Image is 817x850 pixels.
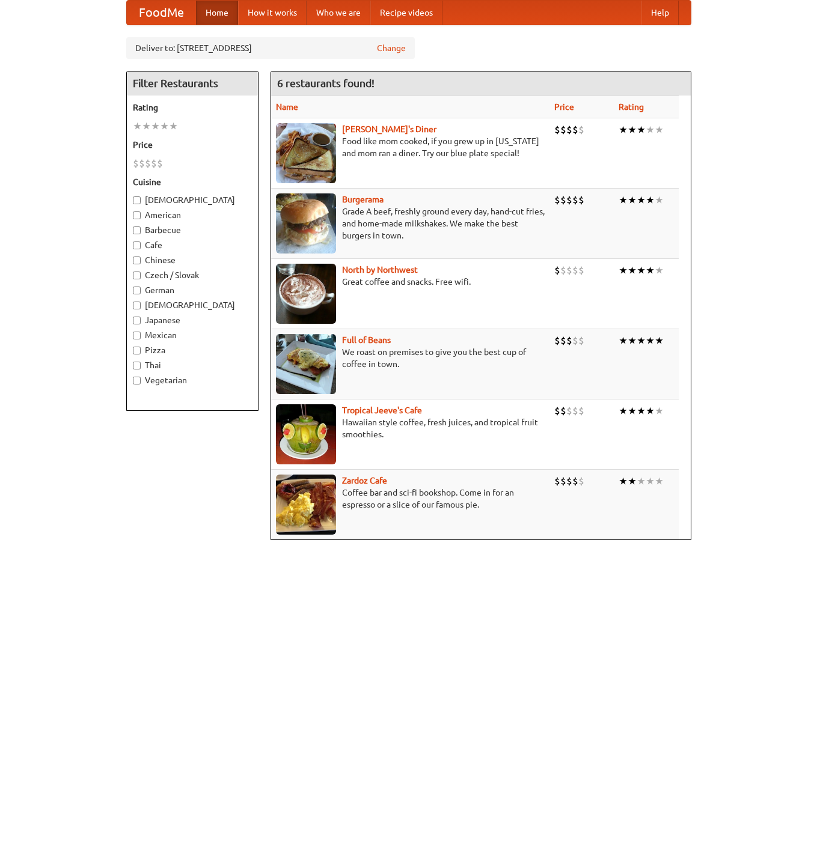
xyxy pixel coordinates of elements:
[133,139,252,151] h5: Price
[151,157,157,170] li: $
[276,346,545,370] p: We roast on premises to give you the best cup of coffee in town.
[133,226,141,234] input: Barbecue
[133,347,141,354] input: Pizza
[342,405,422,415] a: Tropical Jeeve's Cafe
[646,475,655,488] li: ★
[133,239,252,251] label: Cafe
[637,334,646,347] li: ★
[560,404,566,417] li: $
[619,264,628,277] li: ★
[560,123,566,136] li: $
[127,1,196,25] a: FoodMe
[133,287,141,294] input: German
[619,475,628,488] li: ★
[276,135,545,159] p: Food like mom cooked, if you grew up in [US_STATE] and mom ran a diner. Try our blue plate special!
[133,299,252,311] label: [DEMOGRAPHIC_DATA]
[637,193,646,207] li: ★
[342,195,384,204] a: Burgerama
[554,334,560,347] li: $
[276,475,336,535] img: zardoz.jpg
[641,1,679,25] a: Help
[276,404,336,464] img: jeeves.jpg
[133,176,252,188] h5: Cuisine
[572,193,578,207] li: $
[342,265,418,275] b: North by Northwest
[578,123,584,136] li: $
[276,102,298,112] a: Name
[277,77,375,89] ng-pluralize: 6 restaurants found!
[655,404,664,417] li: ★
[133,257,141,264] input: Chinese
[133,317,141,324] input: Japanese
[572,264,578,277] li: $
[578,404,584,417] li: $
[554,123,560,136] li: $
[133,314,252,326] label: Japanese
[646,334,655,347] li: ★
[628,404,637,417] li: ★
[133,344,252,356] label: Pizza
[342,124,436,134] a: [PERSON_NAME]'s Diner
[133,196,141,204] input: [DEMOGRAPHIC_DATA]
[619,102,644,112] a: Rating
[572,404,578,417] li: $
[566,123,572,136] li: $
[160,120,169,133] li: ★
[572,475,578,488] li: $
[572,334,578,347] li: $
[578,193,584,207] li: $
[133,224,252,236] label: Barbecue
[133,102,252,114] h5: Rating
[133,157,139,170] li: $
[126,37,415,59] div: Deliver to: [STREET_ADDRESS]
[554,264,560,277] li: $
[276,205,545,241] p: Grade A beef, freshly ground every day, hand-cut fries, and home-made milkshakes. We make the bes...
[133,329,252,341] label: Mexican
[619,193,628,207] li: ★
[646,264,655,277] li: ★
[196,1,238,25] a: Home
[133,332,141,339] input: Mexican
[628,193,637,207] li: ★
[646,404,655,417] li: ★
[554,475,560,488] li: $
[628,334,637,347] li: ★
[628,264,637,277] li: ★
[554,102,574,112] a: Price
[637,404,646,417] li: ★
[377,42,406,54] a: Change
[637,123,646,136] li: ★
[572,123,578,136] li: $
[554,404,560,417] li: $
[637,264,646,277] li: ★
[578,475,584,488] li: $
[566,264,572,277] li: $
[566,334,572,347] li: $
[133,254,252,266] label: Chinese
[133,269,252,281] label: Czech / Slovak
[554,193,560,207] li: $
[133,374,252,386] label: Vegetarian
[342,476,387,485] b: Zardoz Cafe
[238,1,307,25] a: How it works
[276,416,545,440] p: Hawaiian style coffee, fresh juices, and tropical fruit smoothies.
[655,475,664,488] li: ★
[646,123,655,136] li: ★
[133,359,252,371] label: Thai
[276,276,545,288] p: Great coffee and snacks. Free wifi.
[370,1,442,25] a: Recipe videos
[655,334,664,347] li: ★
[619,123,628,136] li: ★
[127,71,258,96] h4: Filter Restaurants
[133,272,141,279] input: Czech / Slovak
[276,123,336,183] img: sallys.jpg
[578,334,584,347] li: $
[133,194,252,206] label: [DEMOGRAPHIC_DATA]
[655,193,664,207] li: ★
[157,157,163,170] li: $
[342,335,391,345] a: Full of Beans
[566,404,572,417] li: $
